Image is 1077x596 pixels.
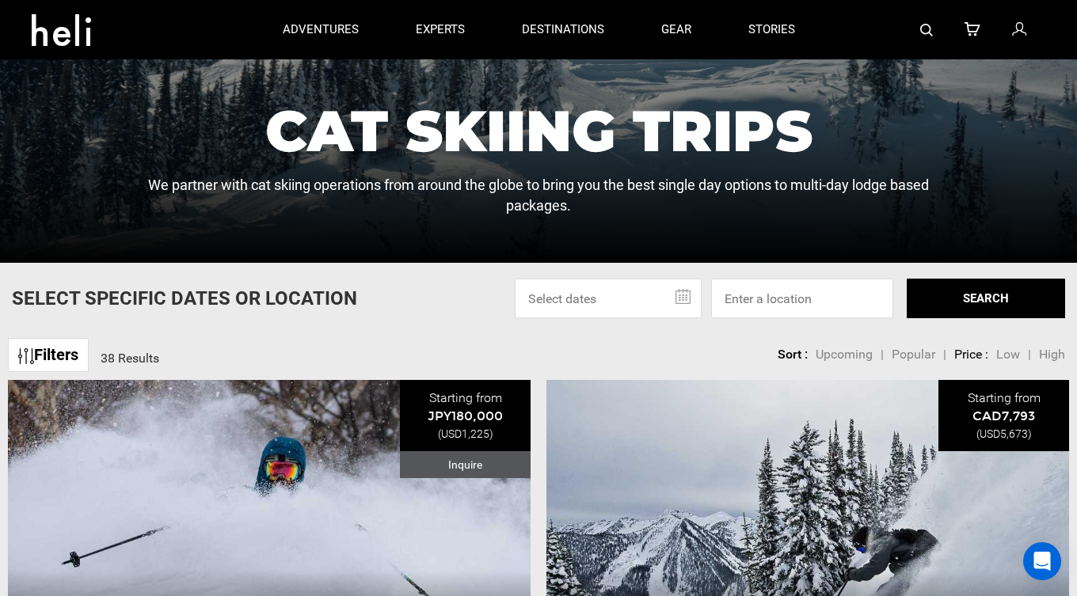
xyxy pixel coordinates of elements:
[907,279,1065,318] button: SEARCH
[943,346,946,364] li: |
[954,346,988,364] li: Price :
[18,348,34,364] img: btn-icon.svg
[1039,347,1065,362] span: High
[522,21,604,38] p: destinations
[996,347,1020,362] span: Low
[146,175,931,215] p: We partner with cat skiing operations from around the globe to bring you the best single day opti...
[920,24,933,36] img: search-bar-icon.svg
[816,347,873,362] span: Upcoming
[8,338,89,372] a: Filters
[416,21,465,38] p: experts
[101,351,159,366] span: 38 Results
[711,279,893,318] input: Enter a location
[892,347,935,362] span: Popular
[146,102,931,159] h1: Cat Skiing Trips
[881,346,884,364] li: |
[515,279,702,318] input: Select dates
[778,346,808,364] li: Sort :
[12,285,357,312] p: Select Specific Dates Or Location
[283,21,359,38] p: adventures
[1023,542,1061,580] div: Open Intercom Messenger
[1028,346,1031,364] li: |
